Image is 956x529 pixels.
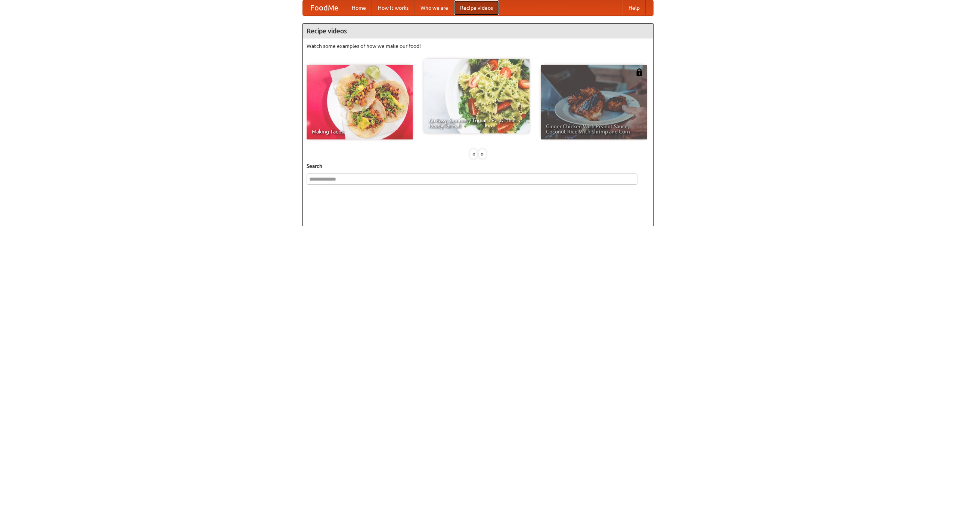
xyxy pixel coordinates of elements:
a: An Easy, Summery Tomato Pasta That's Ready for Fall [423,59,530,133]
a: Help [623,0,646,15]
div: « [470,149,477,159]
a: Recipe videos [454,0,499,15]
a: FoodMe [303,0,346,15]
a: Making Tacos [307,65,413,139]
p: Watch some examples of how we make our food! [307,42,649,50]
h5: Search [307,162,649,170]
div: » [479,149,486,159]
a: Who we are [415,0,454,15]
a: Home [346,0,372,15]
span: Making Tacos [312,129,407,134]
a: How it works [372,0,415,15]
img: 483408.png [636,68,643,76]
span: An Easy, Summery Tomato Pasta That's Ready for Fall [429,118,524,128]
h4: Recipe videos [303,24,653,39]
